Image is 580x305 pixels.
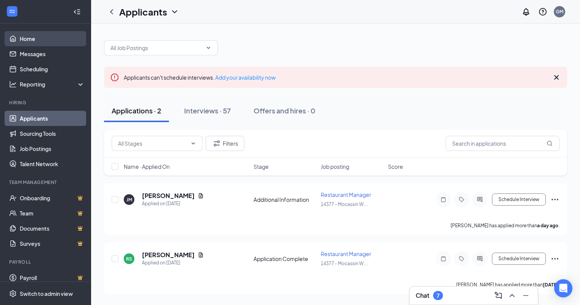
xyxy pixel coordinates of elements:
[215,74,276,81] a: Add your availability now
[206,136,244,151] button: Filter Filters
[205,45,211,51] svg: ChevronDown
[20,61,85,77] a: Scheduling
[142,192,195,200] h5: [PERSON_NAME]
[492,193,546,206] button: Schedule Interview
[254,196,316,203] div: Additional Information
[20,156,85,171] a: Talent Network
[457,197,466,203] svg: Tag
[321,250,371,257] span: Restaurant Manager
[494,291,503,300] svg: ComposeMessage
[537,223,558,228] b: a day ago
[198,252,204,258] svg: Document
[554,279,572,297] div: Open Intercom Messenger
[9,259,83,265] div: Payroll
[552,73,561,82] svg: Cross
[20,46,85,61] a: Messages
[550,254,560,263] svg: Ellipses
[20,111,85,126] a: Applicants
[20,80,85,88] div: Reporting
[184,106,231,115] div: Interviews · 57
[475,197,484,203] svg: ActiveChat
[507,291,517,300] svg: ChevronUp
[124,74,276,81] span: Applicants can't schedule interviews.
[547,140,553,146] svg: MagnifyingGlass
[73,8,81,16] svg: Collapse
[451,222,560,229] p: [PERSON_NAME] has applied more than .
[388,163,403,170] span: Score
[254,106,315,115] div: Offers and hires · 0
[126,256,132,262] div: RS
[543,282,558,288] b: [DATE]
[112,106,161,115] div: Applications · 2
[254,163,269,170] span: Stage
[492,253,546,265] button: Schedule Interview
[456,281,560,288] p: [PERSON_NAME] has applied more than .
[198,193,204,199] svg: Document
[522,7,531,16] svg: Notifications
[506,289,518,302] button: ChevronUp
[142,259,204,267] div: Applied on [DATE]
[20,126,85,141] a: Sourcing Tools
[321,191,371,198] span: Restaurant Manager
[446,136,560,151] input: Search in applications
[126,197,132,203] div: JM
[110,44,202,52] input: All Job Postings
[142,251,195,259] h5: [PERSON_NAME]
[8,8,16,15] svg: WorkstreamLogo
[550,195,560,204] svg: Ellipses
[254,255,316,263] div: Application Complete
[20,31,85,46] a: Home
[20,206,85,221] a: TeamCrown
[118,139,187,148] input: All Stages
[170,7,179,16] svg: ChevronDown
[9,80,17,88] svg: Analysis
[416,291,429,300] h3: Chat
[20,141,85,156] a: Job Postings
[9,290,17,297] svg: Settings
[20,190,85,206] a: OnboardingCrown
[20,290,73,297] div: Switch to admin view
[9,179,83,186] div: Team Management
[119,5,167,18] h1: Applicants
[556,8,563,15] div: GM
[190,140,196,146] svg: ChevronDown
[20,236,85,251] a: SurveysCrown
[212,139,221,148] svg: Filter
[20,221,85,236] a: DocumentsCrown
[538,7,547,16] svg: QuestionInfo
[124,163,170,170] span: Name · Applied On
[439,197,448,203] svg: Note
[439,256,448,262] svg: Note
[107,7,116,16] svg: ChevronLeft
[9,99,83,106] div: Hiring
[520,289,532,302] button: Minimize
[110,73,119,82] svg: Error
[321,261,368,266] span: 14377 - Mocassin W ...
[437,292,440,299] div: 7
[475,256,484,262] svg: ActiveChat
[492,289,504,302] button: ComposeMessage
[20,270,85,285] a: PayrollCrown
[457,256,466,262] svg: Tag
[321,163,349,170] span: Job posting
[521,291,530,300] svg: Minimize
[321,201,368,207] span: 14377 - Mocassin W ...
[142,200,204,208] div: Applied on [DATE]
